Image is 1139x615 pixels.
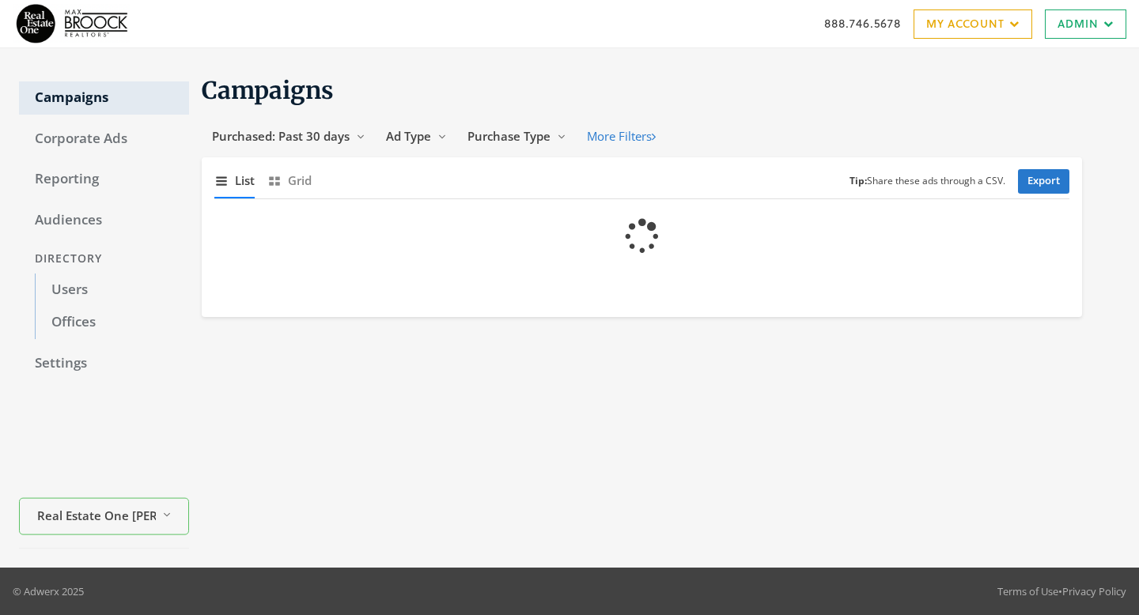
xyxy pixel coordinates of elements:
[997,583,1126,599] div: •
[850,174,867,187] b: Tip:
[19,244,189,274] div: Directory
[850,174,1005,189] small: Share these ads through a CSV.
[19,204,189,237] a: Audiences
[19,163,189,196] a: Reporting
[1018,169,1069,194] a: Export
[19,123,189,156] a: Corporate Ads
[13,583,84,599] p: © Adwerx 2025
[1045,9,1126,39] a: Admin
[288,172,312,190] span: Grid
[35,274,189,307] a: Users
[457,122,577,151] button: Purchase Type
[824,15,901,32] a: 888.746.5678
[376,122,457,151] button: Ad Type
[235,172,255,190] span: List
[214,164,255,198] button: List
[212,128,350,144] span: Purchased: Past 30 days
[467,128,551,144] span: Purchase Type
[19,347,189,380] a: Settings
[19,498,189,535] button: Real Estate One [PERSON_NAME]
[35,306,189,339] a: Offices
[1062,584,1126,598] a: Privacy Policy
[202,122,376,151] button: Purchased: Past 30 days
[19,81,189,115] a: Campaigns
[267,164,312,198] button: Grid
[37,506,156,524] span: Real Estate One [PERSON_NAME]
[914,9,1032,39] a: My Account
[386,128,431,144] span: Ad Type
[13,4,130,43] img: Adwerx
[202,75,334,105] span: Campaigns
[577,122,666,151] button: More Filters
[997,584,1058,598] a: Terms of Use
